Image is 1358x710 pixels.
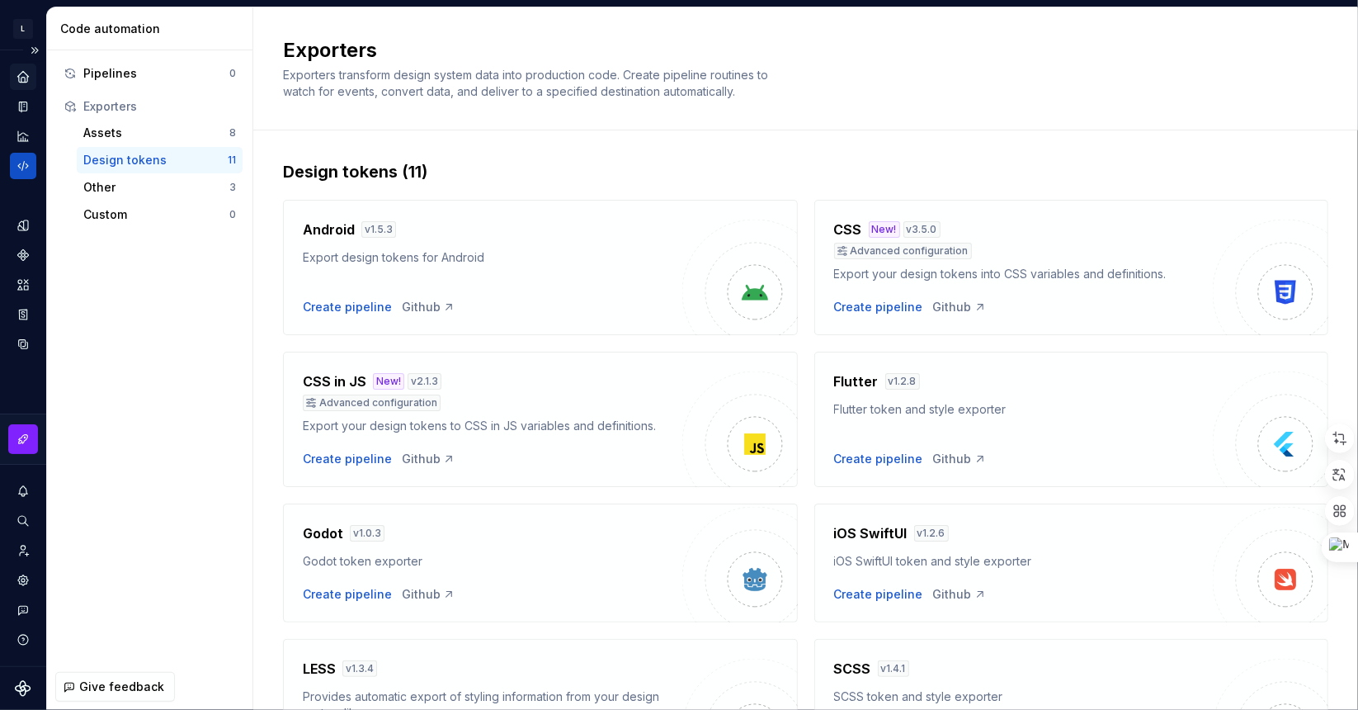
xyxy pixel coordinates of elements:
[834,586,923,603] button: Create pipeline
[10,93,36,120] a: Documentation
[10,153,36,179] a: Code automation
[55,672,175,702] button: Give feedback
[303,299,392,315] button: Create pipeline
[57,60,243,87] button: Pipelines0
[83,65,229,82] div: Pipelines
[10,64,36,90] a: Home
[3,11,43,46] button: L
[10,567,36,594] div: Settings
[303,418,682,434] div: Export your design tokens to CSS in JS variables and definitions.
[914,525,949,542] div: v 1.2.6
[10,212,36,239] a: Design tokens
[350,525,384,542] div: v 1.0.3
[303,220,355,239] h4: Android
[283,37,1308,64] h2: Exporters
[79,679,164,695] span: Give feedback
[303,553,682,570] div: Godot token exporter
[933,299,987,315] a: Github
[834,299,923,315] div: Create pipeline
[303,586,392,603] button: Create pipeline
[303,249,682,266] div: Export design tokens for Android
[13,19,33,39] div: L
[834,401,1214,418] div: Flutter token and style exporter
[77,174,243,201] button: Other3
[10,478,36,504] div: Notifications
[15,680,31,697] svg: Supernova Logo
[402,299,455,315] a: Github
[373,373,404,390] div: New!
[60,21,246,37] div: Code automation
[23,39,46,62] button: Expand sidebar
[229,126,236,140] div: 8
[10,301,36,328] a: Storybook stories
[361,221,396,238] div: v 1.5.3
[229,181,236,194] div: 3
[10,537,36,564] a: Invite team
[834,659,871,679] h4: SCSS
[303,395,441,411] div: Advanced configuration
[834,372,879,391] h4: Flutter
[933,586,987,603] div: Github
[83,98,236,115] div: Exporters
[834,523,908,543] h4: iOS SwiftUI
[402,586,455,603] a: Github
[834,266,1214,282] div: Export your design tokens into CSS variables and definitions.
[83,125,229,141] div: Assets
[834,553,1214,570] div: iOS SwiftUI token and style exporter
[10,331,36,357] a: Data sources
[10,272,36,298] a: Assets
[10,242,36,268] a: Components
[77,201,243,228] a: Custom0
[834,451,923,467] button: Create pipeline
[283,68,771,98] span: Exporters transform design system data into production code. Create pipeline routines to watch fo...
[303,451,392,467] button: Create pipeline
[77,120,243,146] a: Assets8
[303,523,343,543] h4: Godot
[229,208,236,221] div: 0
[10,597,36,623] button: Contact support
[10,508,36,534] button: Search ⌘K
[933,451,987,467] a: Github
[303,659,336,679] h4: LESS
[228,154,236,167] div: 11
[83,179,229,196] div: Other
[83,206,229,223] div: Custom
[408,373,441,390] div: v 2.1.3
[878,660,909,677] div: v 1.4.1
[229,67,236,80] div: 0
[903,221,941,238] div: v 3.5.0
[77,147,243,173] button: Design tokens11
[834,220,862,239] h4: CSS
[402,451,455,467] a: Github
[885,373,920,390] div: v 1.2.8
[83,152,228,168] div: Design tokens
[342,660,377,677] div: v 1.3.4
[10,123,36,149] a: Analytics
